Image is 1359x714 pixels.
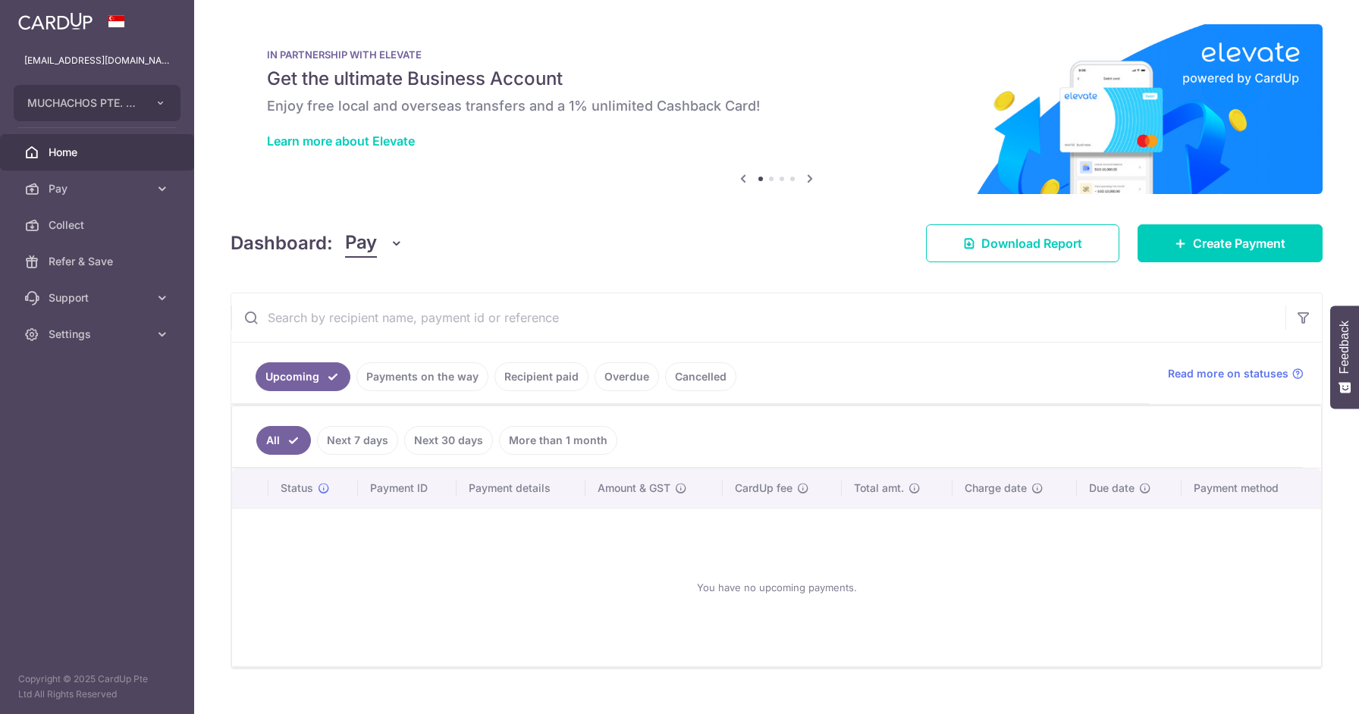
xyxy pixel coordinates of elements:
a: Overdue [595,362,659,391]
input: Search by recipient name, payment id or reference [231,293,1285,342]
h5: Get the ultimate Business Account [267,67,1286,91]
img: CardUp [18,12,93,30]
span: Amount & GST [598,481,670,496]
span: Pay [345,229,377,258]
th: Payment ID [358,468,457,508]
div: You have no upcoming payments. [250,521,1303,654]
a: Upcoming [256,362,350,391]
span: Status [281,481,313,496]
button: Feedback - Show survey [1330,305,1359,409]
span: Download Report [981,234,1082,252]
th: Payment details [457,468,585,508]
a: Payments on the way [356,362,488,391]
span: Total amt. [854,481,904,496]
span: Read more on statuses [1168,366,1288,381]
span: CardUp fee [735,481,792,496]
span: Home [49,145,149,160]
a: Create Payment [1138,224,1323,262]
a: Read more on statuses [1168,366,1304,381]
a: Next 30 days [404,426,493,455]
span: Due date [1089,481,1135,496]
span: Support [49,290,149,305]
a: More than 1 month [499,426,617,455]
p: [EMAIL_ADDRESS][DOMAIN_NAME] [24,53,170,68]
a: Next 7 days [317,426,398,455]
span: MUCHACHOS PTE. LTD. [27,96,140,111]
th: Payment method [1182,468,1321,508]
a: Download Report [926,224,1119,262]
span: Create Payment [1193,234,1285,252]
span: Refer & Save [49,254,149,269]
h4: Dashboard: [231,230,333,257]
span: Collect [49,218,149,233]
a: Learn more about Elevate [267,133,415,149]
button: Pay [345,229,403,258]
p: IN PARTNERSHIP WITH ELEVATE [267,49,1286,61]
span: Pay [49,181,149,196]
h6: Enjoy free local and overseas transfers and a 1% unlimited Cashback Card! [267,97,1286,115]
span: Feedback [1338,321,1351,374]
a: Cancelled [665,362,736,391]
span: Charge date [965,481,1027,496]
a: Recipient paid [494,362,588,391]
button: MUCHACHOS PTE. LTD. [14,85,180,121]
a: All [256,426,311,455]
img: Renovation banner [231,24,1323,194]
span: Settings [49,327,149,342]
